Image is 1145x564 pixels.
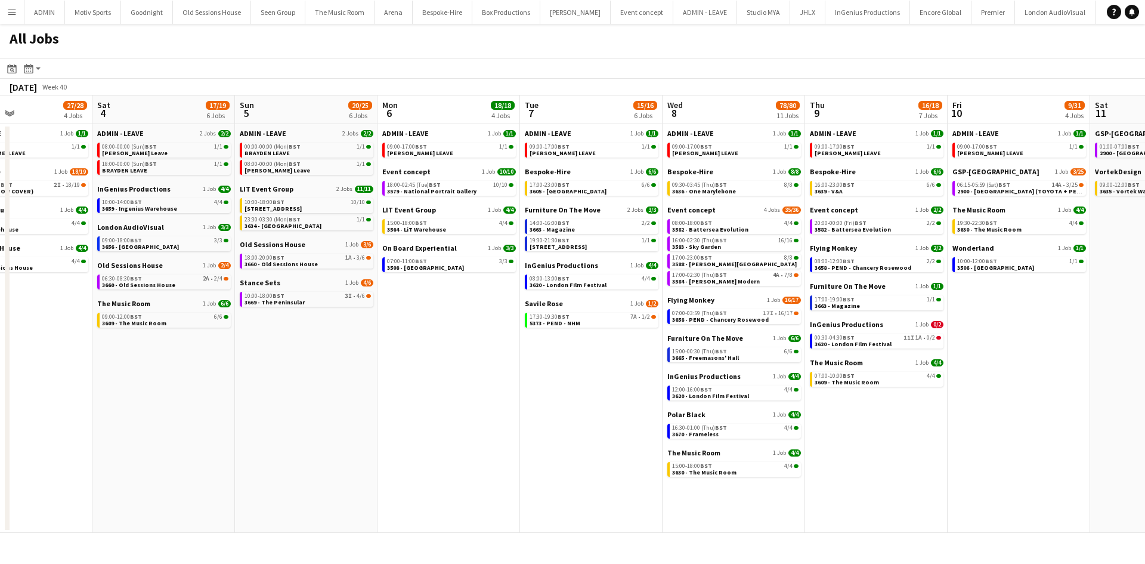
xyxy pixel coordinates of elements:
button: Goodnight [121,1,173,24]
button: [PERSON_NAME] [540,1,611,24]
button: ADMIN [24,1,65,24]
button: Arena [375,1,413,24]
button: Box Productions [472,1,540,24]
button: ADMIN - LEAVE [673,1,737,24]
button: London AudioVisual [1015,1,1096,24]
button: Motiv Sports [65,1,121,24]
button: Bespoke-Hire [413,1,472,24]
button: Old Sessions House [173,1,251,24]
button: InGenius Productions [825,1,910,24]
button: Studio MYA [737,1,790,24]
div: [DATE] [10,81,37,93]
button: The Music Room [305,1,375,24]
button: Encore Global [910,1,971,24]
button: Seen Group [251,1,305,24]
span: Week 40 [39,82,69,91]
button: JHLX [790,1,825,24]
button: Event concept [611,1,673,24]
button: Premier [971,1,1015,24]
